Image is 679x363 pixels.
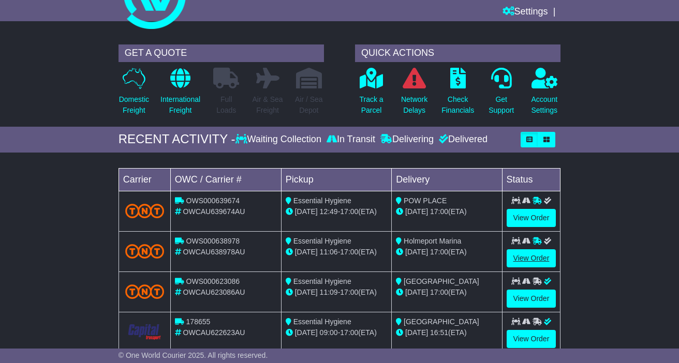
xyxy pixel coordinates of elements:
span: POW PLACE [404,196,447,205]
a: Settings [503,4,548,21]
span: Essential Hygiene [293,237,351,245]
td: Status [502,168,560,191]
p: International Freight [160,94,200,116]
td: Carrier [119,168,170,191]
a: DomesticFreight [119,67,150,122]
div: - (ETA) [286,206,387,217]
span: OWCAU623086AU [183,288,245,296]
span: Essential Hygiene [293,196,351,205]
span: OWCAU622623AU [183,328,245,337]
a: InternationalFreight [160,67,201,122]
a: View Order [507,290,556,308]
span: 17:00 [340,328,358,337]
p: Account Settings [532,94,558,116]
span: 17:00 [430,288,448,296]
div: - (ETA) [286,247,387,258]
div: In Transit [324,134,378,145]
span: OWS000623086 [186,277,240,285]
div: - (ETA) [286,287,387,298]
p: Check Financials [441,94,474,116]
img: TNT_Domestic.png [125,284,164,298]
span: 11:09 [320,288,338,296]
span: 17:00 [340,207,358,216]
p: Track a Parcel [359,94,383,116]
img: TNT_Domestic.png [125,204,164,218]
p: Air / Sea Depot [295,94,323,116]
div: QUICK ACTIONS [355,44,560,62]
a: View Order [507,330,556,348]
span: [GEOGRAPHIC_DATA] [404,277,479,285]
div: Waiting Collection [235,134,324,145]
div: (ETA) [396,247,497,258]
span: [GEOGRAPHIC_DATA] [404,317,479,326]
span: 11:06 [320,248,338,256]
span: © One World Courier 2025. All rights reserved. [119,351,268,359]
p: Network Delays [401,94,427,116]
span: 17:00 [430,248,448,256]
div: (ETA) [396,287,497,298]
p: Full Loads [213,94,239,116]
a: CheckFinancials [441,67,475,122]
span: OWS000638978 [186,237,240,245]
span: Essential Hygiene [293,317,351,326]
span: 16:51 [430,328,448,337]
span: OWCAU638978AU [183,248,245,256]
span: 178655 [186,317,211,326]
div: Delivered [436,134,488,145]
span: 09:00 [320,328,338,337]
span: [DATE] [295,288,318,296]
p: Air & Sea Freight [252,94,283,116]
div: (ETA) [396,206,497,217]
div: GET A QUOTE [119,44,324,62]
div: RECENT ACTIVITY - [119,132,235,147]
td: OWC / Carrier # [170,168,281,191]
span: [DATE] [295,207,318,216]
a: View Order [507,249,556,267]
td: Pickup [281,168,391,191]
a: GetSupport [488,67,514,122]
a: View Order [507,209,556,227]
span: OWS000639674 [186,196,240,205]
span: 12:49 [320,207,338,216]
p: Domestic Freight [119,94,149,116]
div: (ETA) [396,327,497,338]
span: 17:00 [340,248,358,256]
img: CapitalTransport.png [125,322,164,342]
span: [DATE] [405,248,428,256]
span: [DATE] [295,328,318,337]
span: Holmeport Marina [404,237,461,245]
a: AccountSettings [531,67,558,122]
div: Delivering [378,134,436,145]
span: Essential Hygiene [293,277,351,285]
span: OWCAU639674AU [183,207,245,216]
span: [DATE] [405,288,428,296]
td: Delivery [392,168,502,191]
img: TNT_Domestic.png [125,244,164,258]
div: - (ETA) [286,327,387,338]
span: [DATE] [405,207,428,216]
a: Track aParcel [359,67,383,122]
p: Get Support [489,94,514,116]
span: 17:00 [340,288,358,296]
a: NetworkDelays [401,67,428,122]
span: 17:00 [430,207,448,216]
span: [DATE] [405,328,428,337]
span: [DATE] [295,248,318,256]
